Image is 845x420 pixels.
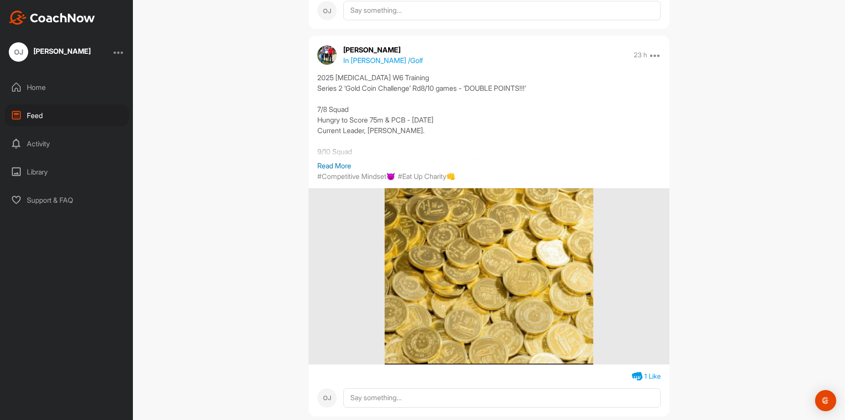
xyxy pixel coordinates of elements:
p: [PERSON_NAME] [343,45,423,55]
div: Library [5,161,129,183]
div: Open Intercom Messenger [815,390,836,411]
div: Activity [5,133,129,155]
div: Support & FAQ [5,189,129,211]
img: CoachNow [9,11,95,25]
div: OJ [317,388,337,408]
div: Home [5,76,129,98]
p: #Competitive Mindset😈 [317,171,395,182]
div: 2025 [MEDICAL_DATA] W6 Training Series 2 ‘Gold Coin Challenge’ Rd8/10 games - ‘DOUBLE POINTS!!!’ ... [317,72,661,160]
div: OJ [9,42,28,62]
div: Feed [5,104,129,126]
p: Read More [317,160,661,171]
div: 1 Like [644,372,661,382]
p: 23 h [634,51,647,59]
img: avatar [317,45,337,65]
div: [PERSON_NAME] [33,48,91,55]
p: In [PERSON_NAME] / Golf [343,55,423,66]
div: OJ [317,1,337,20]
img: media [385,188,594,364]
p: #Eat Up Charity👊 [398,171,455,182]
